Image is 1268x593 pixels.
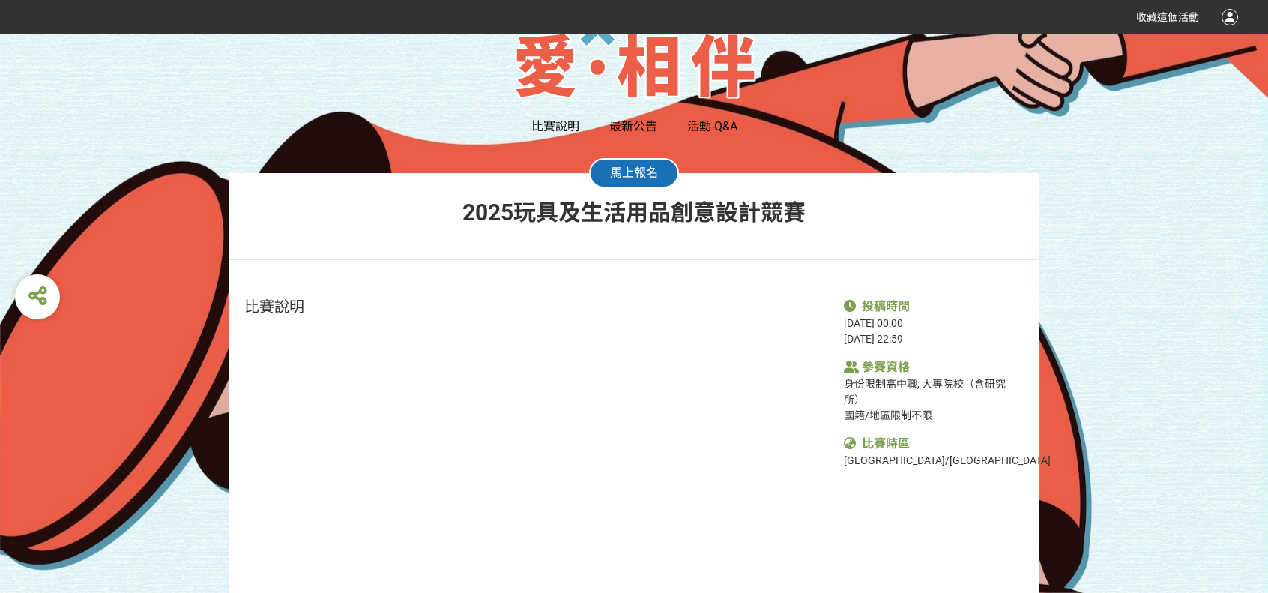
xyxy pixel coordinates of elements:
[862,299,910,313] span: 投稿時間
[462,199,806,226] span: 2025玩具及生活用品創意設計競賽
[844,454,1051,466] span: [GEOGRAPHIC_DATA]/[GEOGRAPHIC_DATA]
[609,119,657,133] a: 最新公告
[1136,11,1199,23] span: 收藏這個活動
[610,166,658,180] span: 馬上報名
[911,409,932,421] span: 不限
[844,378,1006,406] span: 高中職, 大專院校（含研究所）
[862,436,910,451] span: 比賽時區
[844,333,903,345] span: [DATE] 22:59
[844,378,886,390] span: 身份限制
[244,298,829,316] h1: 比賽說明
[531,119,579,133] a: 比賽說明
[589,158,679,188] button: 馬上報名
[862,360,910,374] span: 參賽資格
[844,409,911,421] span: 國籍/地區限制
[687,119,737,133] a: 活動 Q&A
[844,317,903,329] span: [DATE] 00:00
